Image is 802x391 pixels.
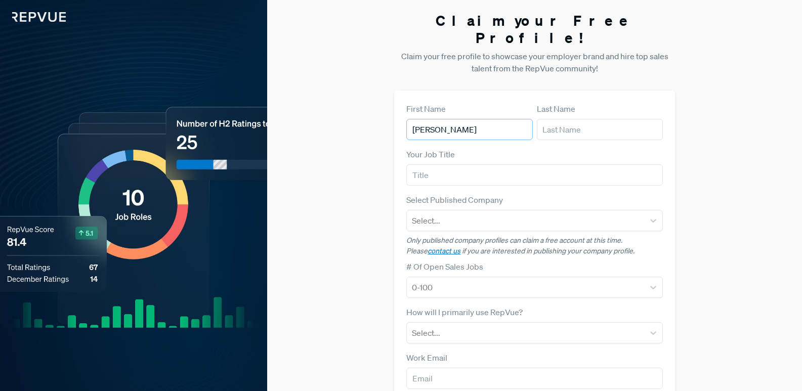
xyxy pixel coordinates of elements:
[406,103,446,115] label: First Name
[406,306,523,318] label: How will I primarily use RepVue?
[406,352,447,364] label: Work Email
[406,119,532,140] input: First Name
[428,246,460,255] a: contact us
[406,260,483,273] label: # Of Open Sales Jobs
[406,148,455,160] label: Your Job Title
[406,368,663,389] input: Email
[537,119,663,140] input: Last Name
[406,164,663,186] input: Title
[394,50,675,74] p: Claim your free profile to showcase your employer brand and hire top sales talent from the RepVue...
[537,103,575,115] label: Last Name
[406,235,663,256] p: Only published company profiles can claim a free account at this time. Please if you are interest...
[394,12,675,46] h3: Claim your Free Profile!
[406,194,503,206] label: Select Published Company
